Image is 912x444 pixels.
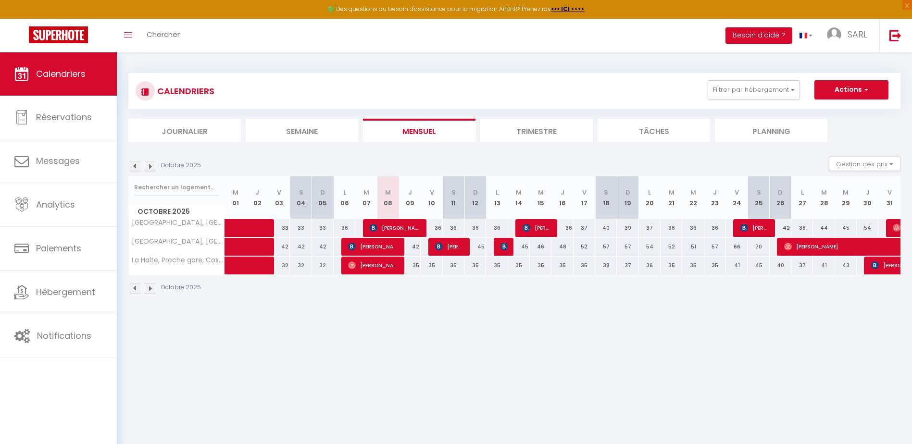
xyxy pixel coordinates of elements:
div: 40 [770,257,791,274]
abbr: M [385,188,391,197]
div: 35 [682,257,704,274]
div: 42 [312,238,334,256]
span: [PERSON_NAME] [348,256,399,274]
div: 35 [443,257,464,274]
li: Journalier [128,119,241,142]
div: 33 [290,219,312,237]
div: 36 [464,219,486,237]
div: 54 [857,219,878,237]
th: 30 [857,176,878,219]
th: 17 [574,176,595,219]
th: 21 [661,176,682,219]
div: 37 [574,219,595,237]
th: 10 [421,176,442,219]
abbr: V [735,188,739,197]
h3: CALENDRIERS [155,80,214,102]
div: 57 [704,238,726,256]
span: Chercher [147,29,180,39]
abbr: M [669,188,675,197]
span: [PERSON_NAME] [370,219,420,237]
button: Filtrer par hébergement [708,80,800,99]
th: 12 [464,176,486,219]
div: 36 [551,219,573,237]
div: 37 [639,219,661,237]
img: logout [889,29,901,41]
img: ... [827,27,841,42]
th: 28 [813,176,835,219]
div: 45 [748,257,769,274]
th: 26 [770,176,791,219]
div: 36 [704,219,726,237]
abbr: D [473,188,478,197]
span: [PERSON_NAME] [500,237,508,256]
a: Chercher [139,19,187,52]
abbr: M [821,188,827,197]
div: 37 [617,257,638,274]
th: 11 [443,176,464,219]
div: 35 [574,257,595,274]
div: 48 [551,238,573,256]
div: 32 [312,257,334,274]
button: Actions [814,80,888,99]
th: 22 [682,176,704,219]
abbr: V [277,188,281,197]
img: Super Booking [29,26,88,43]
div: 37 [791,257,813,274]
span: [PERSON_NAME] [740,219,769,237]
th: 01 [225,176,247,219]
li: Semaine [246,119,358,142]
li: Tâches [598,119,710,142]
div: 36 [639,257,661,274]
div: 57 [617,238,638,256]
div: 35 [421,257,442,274]
th: 25 [748,176,769,219]
th: 31 [878,176,900,219]
a: ... SARL [820,19,879,52]
li: Mensuel [363,119,475,142]
abbr: D [320,188,325,197]
abbr: S [451,188,456,197]
span: [PERSON_NAME] [435,237,464,256]
div: 35 [551,257,573,274]
li: Planning [715,119,827,142]
input: Rechercher un logement... [134,179,219,196]
div: 36 [334,219,355,237]
abbr: M [538,188,544,197]
div: 35 [464,257,486,274]
div: 35 [508,257,530,274]
th: 20 [639,176,661,219]
span: [PERSON_NAME] [523,219,551,237]
div: 32 [290,257,312,274]
div: 41 [813,257,835,274]
abbr: V [582,188,587,197]
button: Besoin d'aide ? [725,27,792,44]
div: 70 [748,238,769,256]
abbr: M [363,188,369,197]
div: 44 [813,219,835,237]
th: 09 [399,176,421,219]
abbr: S [757,188,761,197]
span: Réservations [36,111,92,123]
div: 41 [726,257,748,274]
div: 35 [399,257,421,274]
th: 07 [355,176,377,219]
li: Trimestre [480,119,593,142]
abbr: S [604,188,608,197]
div: 36 [443,219,464,237]
div: 42 [290,238,312,256]
span: [GEOGRAPHIC_DATA], [GEOGRAPHIC_DATA], [GEOGRAPHIC_DATA], [GEOGRAPHIC_DATA] [130,219,226,226]
th: 29 [835,176,857,219]
div: 52 [661,238,682,256]
abbr: M [690,188,696,197]
abbr: L [648,188,651,197]
div: 33 [312,219,334,237]
div: 57 [595,238,617,256]
span: Hébergement [36,286,95,298]
abbr: J [713,188,717,197]
abbr: S [299,188,303,197]
div: 45 [464,238,486,256]
div: 36 [421,219,442,237]
span: Notifications [37,330,91,342]
abbr: V [887,188,892,197]
th: 27 [791,176,813,219]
